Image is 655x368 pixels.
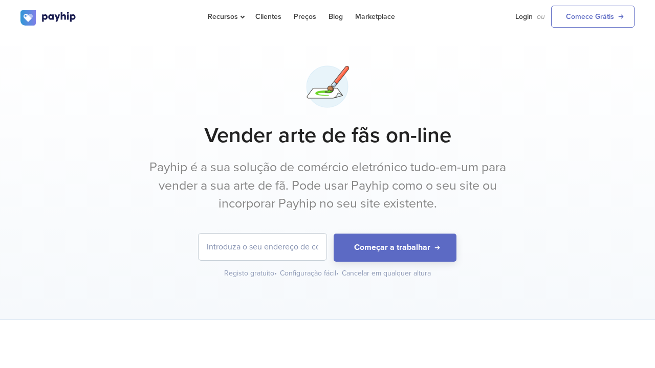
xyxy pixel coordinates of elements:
span: Recursos [208,12,243,21]
div: Cancelar em qualquer altura [342,268,431,279]
button: Começar a trabalhar [334,234,456,262]
div: Registo gratuito [224,268,278,279]
p: Payhip é a sua solução de comércio eletrónico tudo-em-um para vender a sua arte de fã. Pode usar ... [136,158,519,213]
div: Configuração fácil [280,268,340,279]
img: brush-painting-w4f6jb8bi4k302hduwkeya.png [302,61,354,112]
h1: Vender arte de fãs on-line [20,123,635,148]
input: Introduza o seu endereço de correio eletrónico [199,234,326,260]
a: Comece Grátis [551,6,635,28]
span: • [336,269,339,278]
img: logo.svg [20,10,77,26]
span: • [274,269,277,278]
